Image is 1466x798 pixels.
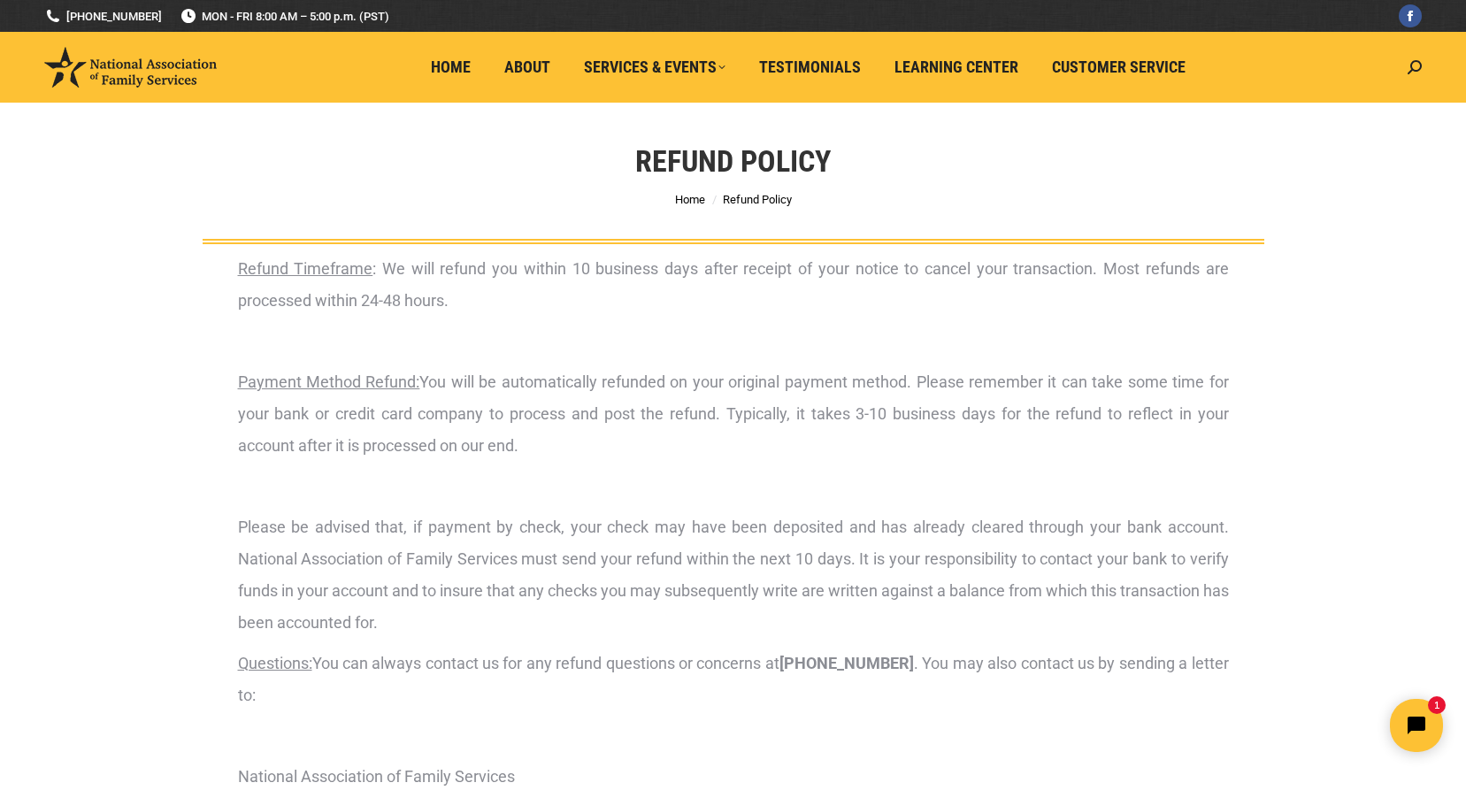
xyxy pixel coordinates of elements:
[779,654,914,672] strong: [PHONE_NUMBER]
[723,193,792,206] span: Refund Policy
[238,761,1229,793] p: National Association of Family Services
[635,142,831,180] h1: Refund Policy
[238,654,312,672] span: Questions:
[44,47,217,88] img: National Association of Family Services
[238,366,1229,462] p: You will be automatically refunded on your original payment method. Please remember it can take s...
[675,193,705,206] a: Home
[492,50,563,84] a: About
[894,58,1018,77] span: Learning Center
[584,58,725,77] span: Services & Events
[180,8,389,25] span: MON - FRI 8:00 AM – 5:00 p.m. (PST)
[747,50,873,84] a: Testimonials
[238,372,420,391] span: Payment Method Refund:
[1040,50,1198,84] a: Customer Service
[882,50,1031,84] a: Learning Center
[759,58,861,77] span: Testimonials
[504,58,550,77] span: About
[1052,58,1186,77] span: Customer Service
[238,253,1229,317] p: : We will refund you within 10 business days after receipt of your notice to cancel your transact...
[238,648,1229,711] p: You can always contact us for any refund questions or concerns at . You may also contact us by se...
[418,50,483,84] a: Home
[431,58,471,77] span: Home
[44,8,162,25] a: [PHONE_NUMBER]
[238,259,373,278] span: Refund Timeframe
[238,511,1229,639] p: Please be advised that, if payment by check, your check may have been deposited and has already c...
[1154,684,1458,767] iframe: Tidio Chat
[1399,4,1422,27] a: Facebook page opens in new window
